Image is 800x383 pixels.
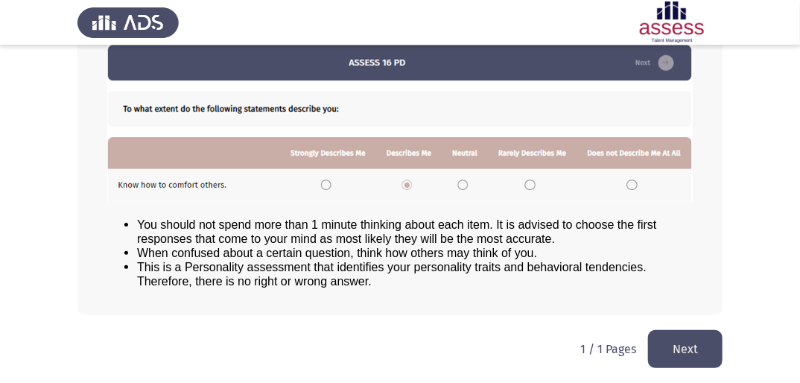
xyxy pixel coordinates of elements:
img: Assessment logo of ASSESS Employability - EBI [621,1,723,43]
span: You should not spend more than 1 minute thinking about each item. It is advised to choose the fir... [137,218,657,245]
p: 1 / 1 Pages [580,342,636,356]
button: load next page [648,330,723,368]
img: Assess Talent Management logo [77,1,179,43]
span: When confused about a certain question, think how others may think of you. [137,247,537,259]
span: This is a Personality assessment that identifies your personality traits and behavioral tendencie... [137,261,647,288]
